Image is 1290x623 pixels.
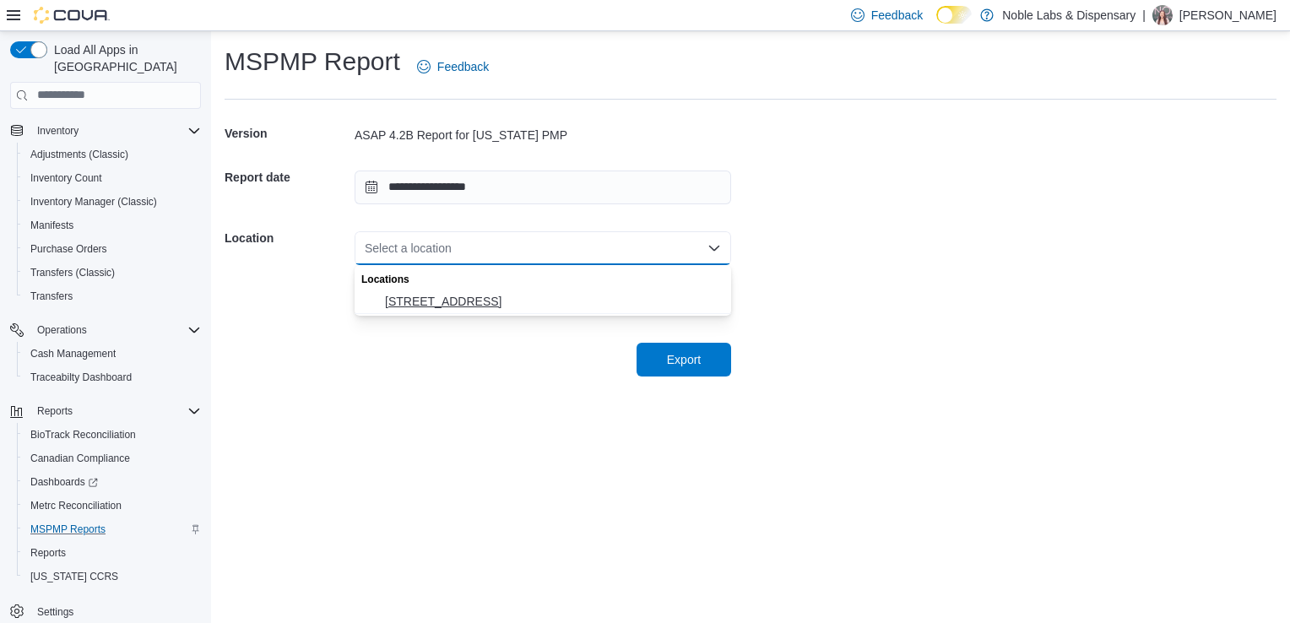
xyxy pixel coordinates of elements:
span: Feedback [437,58,489,75]
button: MSPMP Reports [17,517,208,541]
span: [US_STATE] CCRS [30,570,118,583]
span: MSPMP Reports [30,523,106,536]
p: Noble Labs & Dispensary [1002,5,1136,25]
p: | [1142,5,1146,25]
span: Canadian Compliance [24,448,201,469]
div: Patricia Allen [1152,5,1173,25]
a: Adjustments (Classic) [24,144,135,165]
button: 241 Old HWY 98 E [355,290,731,314]
button: Manifests [17,214,208,237]
div: ASAP 4.2B Report for [US_STATE] PMP [355,127,731,144]
h5: Report date [225,160,351,194]
span: Transfers [24,286,201,306]
span: Adjustments (Classic) [30,148,128,161]
button: Reports [30,401,79,421]
span: Dashboards [24,472,201,492]
a: MSPMP Reports [24,519,112,539]
span: Transfers (Classic) [30,266,115,279]
input: Accessible screen reader label [365,238,366,258]
a: Settings [30,602,80,622]
span: Inventory Count [30,171,102,185]
a: Purchase Orders [24,239,114,259]
span: Inventory Count [24,168,201,188]
span: Metrc Reconciliation [30,499,122,512]
span: Washington CCRS [24,566,201,587]
a: Feedback [410,50,496,84]
button: Metrc Reconciliation [17,494,208,517]
span: Canadian Compliance [30,452,130,465]
input: Dark Mode [936,6,972,24]
span: Inventory Manager (Classic) [24,192,201,212]
span: Transfers (Classic) [24,263,201,283]
button: Adjustments (Classic) [17,143,208,166]
button: Transfers [17,284,208,308]
span: Reports [24,543,201,563]
p: [PERSON_NAME] [1179,5,1276,25]
span: Traceabilty Dashboard [30,371,132,384]
span: Transfers [30,290,73,303]
a: Inventory Count [24,168,109,188]
button: Settings [3,599,208,623]
a: Metrc Reconciliation [24,496,128,516]
span: Inventory Manager (Classic) [30,195,157,209]
button: Inventory [30,121,85,141]
div: Locations [355,265,731,290]
span: Export [667,351,701,368]
span: Manifests [30,219,73,232]
button: [US_STATE] CCRS [17,565,208,588]
span: Feedback [871,7,923,24]
button: Transfers (Classic) [17,261,208,284]
div: Choose from the following options [355,265,731,314]
span: Cash Management [30,347,116,360]
button: Operations [30,320,94,340]
a: [US_STATE] CCRS [24,566,125,587]
span: [STREET_ADDRESS] [385,293,721,310]
span: Settings [37,605,73,619]
input: Press the down key to open a popover containing a calendar. [355,171,731,204]
a: Dashboards [17,470,208,494]
h5: Version [225,116,351,150]
button: Purchase Orders [17,237,208,261]
span: BioTrack Reconciliation [24,425,201,445]
span: Purchase Orders [30,242,107,256]
button: Traceabilty Dashboard [17,366,208,389]
button: Canadian Compliance [17,447,208,470]
span: Adjustments (Classic) [24,144,201,165]
a: Inventory Manager (Classic) [24,192,164,212]
h5: Location [225,221,351,255]
span: Reports [37,404,73,418]
button: Cash Management [17,342,208,366]
img: Cova [34,7,110,24]
a: BioTrack Reconciliation [24,425,143,445]
a: Reports [24,543,73,563]
h1: MSPMP Report [225,45,400,79]
span: BioTrack Reconciliation [30,428,136,442]
button: Inventory Manager (Classic) [17,190,208,214]
a: Transfers (Classic) [24,263,122,283]
span: Inventory [30,121,201,141]
span: Purchase Orders [24,239,201,259]
a: Traceabilty Dashboard [24,367,138,387]
span: Reports [30,401,201,421]
button: BioTrack Reconciliation [17,423,208,447]
span: Settings [30,600,201,621]
a: Cash Management [24,344,122,364]
span: Reports [30,546,66,560]
span: MSPMP Reports [24,519,201,539]
button: Reports [3,399,208,423]
span: Manifests [24,215,201,236]
span: Operations [30,320,201,340]
button: Close list of options [707,241,721,255]
span: Operations [37,323,87,337]
span: Inventory [37,124,79,138]
span: Dashboards [30,475,98,489]
a: Canadian Compliance [24,448,137,469]
button: Operations [3,318,208,342]
span: Cash Management [24,344,201,364]
button: Export [637,343,731,377]
a: Transfers [24,286,79,306]
button: Inventory Count [17,166,208,190]
a: Manifests [24,215,80,236]
a: Dashboards [24,472,105,492]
